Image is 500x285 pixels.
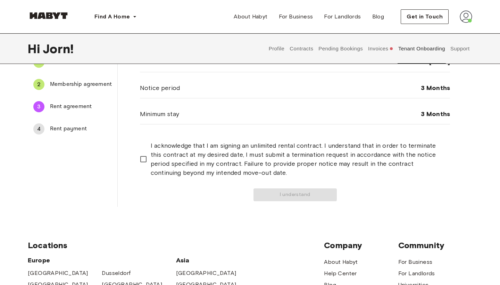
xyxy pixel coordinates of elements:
a: For Business [273,10,319,24]
img: Habyt [28,12,69,19]
a: Blog [367,10,390,24]
button: Contracts [289,33,314,64]
a: For Landlords [398,269,435,278]
span: Europe [28,256,176,264]
button: Support [449,33,470,64]
span: Get in Touch [407,13,443,21]
span: 3 Months [421,110,450,118]
div: 3Rent agreement [28,98,117,115]
span: Notice period [140,83,180,92]
button: Get in Touch [401,9,449,24]
span: Company [324,240,398,251]
span: Locations [28,240,324,251]
span: Minimum stay [140,109,179,119]
a: Dusseldorf [102,269,131,277]
span: For Landlords [324,13,361,21]
div: 3 [33,101,44,112]
button: Tenant Onboarding [398,33,446,64]
button: Pending Bookings [318,33,364,64]
div: 2Membership agreement [28,76,117,93]
button: Find A Home [89,10,142,24]
div: user profile tabs [266,33,472,64]
span: Find A Home [94,13,130,21]
div: 4 [33,123,44,135]
span: About Habyt [234,13,267,21]
a: [GEOGRAPHIC_DATA] [176,269,236,277]
span: Jorn ! [43,41,74,56]
span: 3 Months [421,84,450,92]
span: Hi [28,41,43,56]
div: 2 [33,79,44,90]
a: About Habyt [324,258,358,266]
a: [GEOGRAPHIC_DATA] [28,269,88,277]
span: Rent agreement [50,103,112,111]
span: Community [398,240,472,251]
a: For Business [398,258,433,266]
div: 4Rent payment [28,121,117,137]
span: For Business [279,13,313,21]
span: Membership agreement [50,80,112,89]
a: About Habyt [228,10,273,24]
span: Asia [176,256,250,264]
span: Rent payment [50,125,112,133]
button: Profile [268,33,285,64]
img: avatar [460,10,472,23]
span: Blog [372,13,384,21]
button: Invoices [367,33,394,64]
a: For Landlords [318,10,366,24]
a: Help Center [324,269,357,278]
span: I acknowledge that I am signing an unlimited rental contract. I understand that in order to termi... [151,141,444,177]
